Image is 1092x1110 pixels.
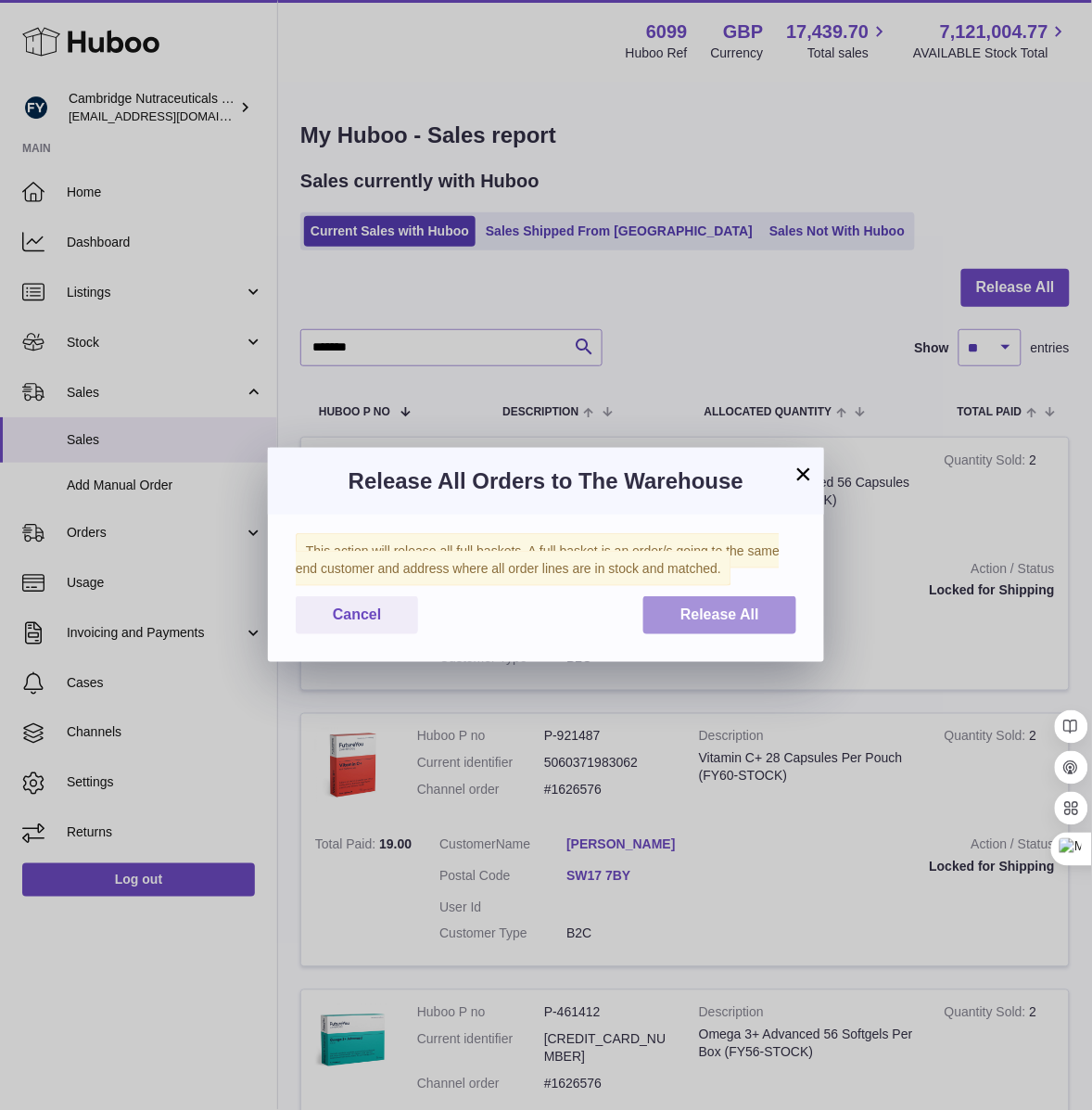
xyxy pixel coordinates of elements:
[296,466,796,496] h3: Release All Orders to The Warehouse
[296,596,418,634] button: Cancel
[680,606,759,622] span: Release All
[333,606,381,622] span: Cancel
[793,463,815,485] button: ×
[296,533,780,586] span: This action will release all full baskets. A full basket is an order/s going to the same end cust...
[643,596,796,634] button: Release All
